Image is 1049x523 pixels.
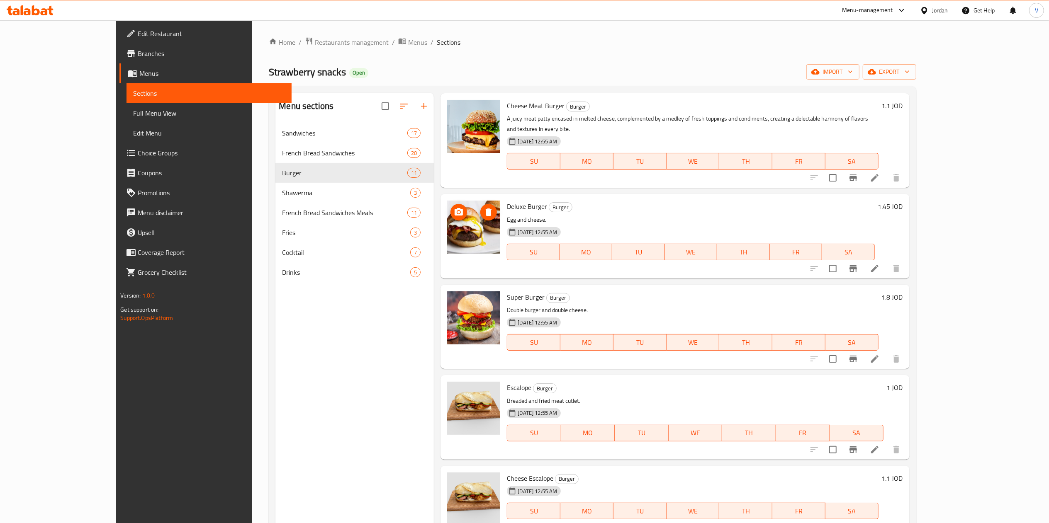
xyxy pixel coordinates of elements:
[119,44,291,63] a: Branches
[567,102,589,111] span: Burger
[564,505,610,517] span: MO
[133,108,285,118] span: Full Menu View
[282,247,410,257] span: Cocktail
[407,168,421,178] div: items
[507,381,531,394] span: Escalope
[127,83,291,103] a: Sections
[411,229,420,237] span: 3
[566,102,590,111] div: Burger
[119,183,291,203] a: Promotions
[377,97,394,115] span: Select all sections
[669,425,722,441] button: WE
[275,120,434,286] nav: Menu sections
[507,472,553,484] span: Cheese Escalope
[670,505,716,517] span: WE
[275,163,434,183] div: Burger11
[555,474,578,484] span: Burger
[870,445,880,455] a: Edit menu item
[142,290,155,301] span: 1.0.0
[392,37,395,47] li: /
[507,334,560,351] button: SU
[507,305,878,315] p: Double burger and double cheese.
[829,155,875,167] span: SA
[447,382,500,435] img: Escalope
[119,203,291,223] a: Menu disclaimer
[564,337,610,349] span: MO
[282,128,407,138] span: Sandwiches
[120,312,173,323] a: Support.OpsPlatform
[511,155,557,167] span: SU
[878,201,903,212] h6: 1.45 JOD
[450,204,467,220] button: upload picture
[882,100,903,111] h6: 1.1 JOD
[138,208,285,218] span: Menu disclaimer
[617,155,663,167] span: TU
[408,37,427,47] span: Menus
[408,209,420,217] span: 11
[138,148,285,158] span: Choice Groups
[825,334,879,351] button: SA
[305,37,389,48] a: Restaurants management
[842,5,893,15] div: Menu-management
[349,69,368,76] span: Open
[533,383,557,393] div: Burger
[119,262,291,282] a: Grocery Checklist
[507,215,874,225] p: Egg and cheese.
[813,67,853,77] span: import
[507,425,561,441] button: SU
[719,503,772,519] button: TH
[282,267,410,277] div: Drinks
[514,138,560,145] span: [DATE] 12:55 AM
[407,128,421,138] div: items
[616,246,661,258] span: TU
[275,262,434,282] div: Drinks5
[398,37,427,48] a: Menus
[776,155,822,167] span: FR
[719,153,772,169] button: TH
[560,153,613,169] button: MO
[565,427,611,439] span: MO
[843,259,863,278] button: Branch-specific-item
[560,503,613,519] button: MO
[511,505,557,517] span: SU
[411,189,420,197] span: 3
[612,244,664,260] button: TU
[722,425,776,441] button: TH
[410,267,421,277] div: items
[507,396,883,406] p: Breaded and fried meat cutlet.
[824,350,842,368] span: Select to update
[507,200,547,213] span: Deluxe Burger
[882,291,903,303] h6: 1.8 JOD
[282,208,407,218] span: French Bread Sandwiches Meals
[437,37,460,47] span: Sections
[830,425,883,441] button: SA
[843,168,863,188] button: Branch-specific-item
[773,246,819,258] span: FR
[563,246,609,258] span: MO
[1035,6,1038,15] span: V
[411,249,420,257] span: 7
[932,6,948,15] div: Jordan
[275,242,434,262] div: Cocktail7
[394,96,414,116] span: Sort sections
[282,168,407,178] div: Burger
[564,155,610,167] span: MO
[829,505,875,517] span: SA
[507,114,878,134] p: A juicy meat patty encased in melted cheese, complemented by a medley of fresh toppings and condi...
[275,183,434,203] div: Shawerma3
[447,100,500,153] img: Cheese Meat Burger
[138,228,285,237] span: Upsell
[138,247,285,257] span: Coverage Report
[613,334,667,351] button: TU
[282,228,410,237] span: Fries
[511,427,557,439] span: SU
[863,64,916,80] button: export
[407,148,421,158] div: items
[514,409,560,417] span: [DATE] 12:55 AM
[119,223,291,242] a: Upsell
[138,168,285,178] span: Coupons
[824,260,842,277] span: Select to update
[776,425,830,441] button: FR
